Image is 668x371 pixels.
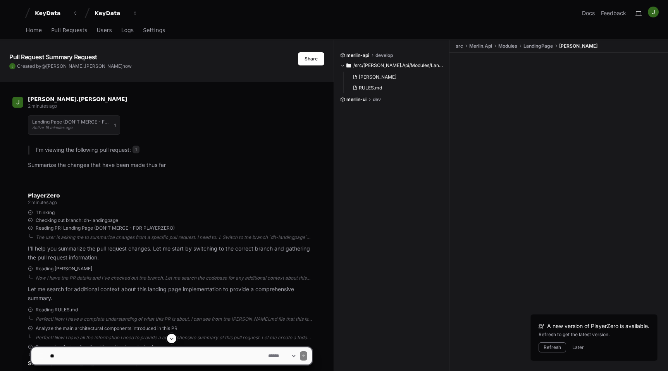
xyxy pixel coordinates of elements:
img: ACg8ocLpn0xHlhIA5pvKoUKSYOvxSIAvatXNW610fzkHo73o9XIMrg=s96-c [12,97,23,108]
span: PlayerZero [28,193,60,198]
button: RULES.md [349,82,439,93]
span: [PERSON_NAME].[PERSON_NAME] [46,63,122,69]
iframe: Open customer support [643,345,664,366]
div: KeyData [95,9,128,17]
svg: Directory [346,61,351,70]
div: Refresh to get the latest version. [539,331,649,338]
button: KeyData [91,6,141,20]
span: Thinking [36,210,55,216]
div: KeyData [35,9,68,17]
span: 1 [133,146,139,153]
span: 1 [114,122,116,128]
span: dev [373,96,381,103]
span: /src/[PERSON_NAME].Api/Modules/LandingPage [353,62,444,69]
a: Home [26,22,42,40]
span: [PERSON_NAME] [559,43,597,49]
button: Landing Page (DON'T MERGE - FOR PLAYERZERO)Active 18 minutes ago1 [28,115,120,135]
span: Created by [17,63,132,69]
app-text-character-animate: Pull Request Summary Request [9,53,97,61]
img: ACg8ocLpn0xHlhIA5pvKoUKSYOvxSIAvatXNW610fzkHo73o9XIMrg=s96-c [9,63,15,69]
p: I'll help you summarize the pull request changes. Let me start by switching to the correct branch... [28,244,312,262]
span: develop [375,52,393,58]
button: Refresh [539,342,566,352]
span: Reading PR: Landing Page (DON'T MERGE - FOR PLAYERZERO) [36,225,175,231]
div: Perfect! Now I have a complete understanding of what this PR is about. I can see from the [PERSON... [36,316,312,322]
span: Checking out branch: dh-landingpage [36,217,118,223]
button: Feedback [601,9,626,17]
span: Pull Requests [51,28,87,33]
span: 2 minutes ago [28,199,57,205]
button: /src/[PERSON_NAME].Api/Modules/LandingPage [340,59,444,72]
p: Let me search for additional context about this landing page implementation to provide a comprehe... [28,285,312,303]
span: @ [41,63,46,69]
span: 2 minutes ago [28,103,57,109]
a: Settings [143,22,165,40]
a: Logs [121,22,134,40]
button: Later [572,344,584,350]
span: src [456,43,463,49]
button: [PERSON_NAME] [349,72,439,82]
span: A new version of PlayerZero is available. [547,322,649,330]
span: [PERSON_NAME].[PERSON_NAME] [28,96,127,102]
p: Summarize the changes that have been made thus far [28,161,312,170]
span: [PERSON_NAME] [359,74,396,80]
a: Pull Requests [51,22,87,40]
p: I'm viewing the following pull request: [36,146,312,155]
span: Modules [498,43,517,49]
span: merlin-api [346,52,369,58]
span: merlin-ui [346,96,367,103]
span: Merlin.Api [469,43,492,49]
span: RULES.md [359,85,382,91]
img: ACg8ocLpn0xHlhIA5pvKoUKSYOvxSIAvatXNW610fzkHo73o9XIMrg=s96-c [648,7,659,17]
span: Settings [143,28,165,33]
span: Reading [PERSON_NAME] [36,266,92,272]
span: Users [97,28,112,33]
h1: Landing Page (DON'T MERGE - FOR PLAYERZERO) [32,120,110,124]
button: Share [298,52,324,65]
span: Analyze the main architectural components introduced in this PR [36,325,177,331]
span: Active 18 minutes ago [32,125,72,130]
button: KeyData [32,6,81,20]
a: Users [97,22,112,40]
span: Logs [121,28,134,33]
div: The user is asking me to summarize changes from a specific pull request. I need to: 1. Switch to ... [36,234,312,240]
span: LandingPage [523,43,553,49]
a: Docs [582,9,595,17]
span: Home [26,28,42,33]
span: Reading RULES.md [36,307,78,313]
div: Now I have the PR details and I've checked out the branch. Let me search the codebase for any add... [36,275,312,281]
span: now [122,63,132,69]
